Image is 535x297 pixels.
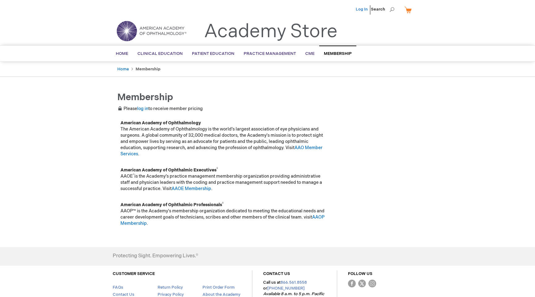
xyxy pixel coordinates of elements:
[204,20,337,43] a: Academy Store
[263,271,290,276] a: CONTACT US
[368,280,376,287] img: instagram
[356,7,368,12] a: Log In
[348,280,356,287] img: Facebook
[305,51,315,56] span: CME
[158,285,183,290] a: Return Policy
[133,173,134,177] sup: ®
[158,292,184,297] a: Privacy Policy
[324,51,352,56] span: Membership
[136,67,160,72] strong: Membership
[113,253,198,259] h4: Protecting Sight. Empowering Lives.®
[267,286,305,291] a: [PHONE_NUMBER]
[358,280,366,287] img: Twitter
[202,292,241,297] a: About the Academy
[281,280,307,285] a: 866.561.8558
[120,120,328,157] p: The American Academy of Ophthalmology is the world’s largest association of eye physicians and su...
[120,167,328,192] p: AAOE is the Academy’s practice management membership organization providing administrative staff ...
[371,3,394,16] span: Search
[202,285,235,290] a: Print Order Form
[116,51,128,56] span: Home
[120,167,218,173] strong: American Academy of Ophthalmic Executives
[120,120,201,126] strong: American Academy of Ophthalmology
[117,92,173,103] span: Membership
[117,106,203,111] span: Please to receive member pricing
[172,186,211,191] a: AAOE Membership
[113,271,155,276] a: CUSTOMER SERVICE
[137,51,183,56] span: Clinical Education
[113,285,123,290] a: FAQs
[348,271,372,276] a: FOLLOW US
[216,167,218,171] sup: ®
[222,202,224,206] sup: ®
[137,106,148,111] a: log in
[120,202,328,227] p: AAOP™ is the Academy's membership organization dedicated to meeting the educational needs and car...
[244,51,296,56] span: Practice Management
[117,67,129,72] a: Home
[192,51,234,56] span: Patient Education
[113,292,134,297] a: Contact Us
[120,202,224,207] strong: American Academy of Ophthalmic Professionals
